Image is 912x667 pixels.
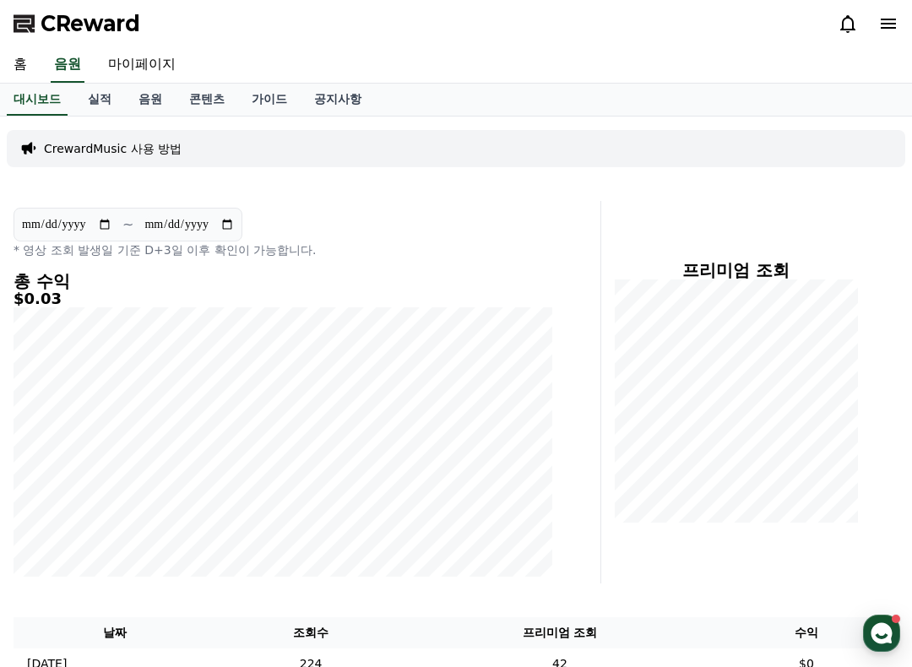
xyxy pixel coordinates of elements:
th: 수익 [714,617,898,648]
a: 콘텐츠 [176,84,238,116]
a: 설정 [606,620,907,662]
p: ~ [122,214,133,235]
th: 프리미엄 조회 [405,617,714,648]
a: 대시보드 [7,84,68,116]
a: 마이페이지 [95,47,189,83]
a: 가이드 [238,84,301,116]
span: 홈 [150,645,161,659]
th: 날짜 [14,617,216,648]
a: 음원 [51,47,84,83]
h4: 총 수익 [14,272,553,290]
th: 조회수 [216,617,405,648]
span: 대화 [445,646,467,660]
a: 실적 [74,84,125,116]
a: 공지사항 [301,84,375,116]
a: 음원 [125,84,176,116]
h5: $0.03 [14,290,553,307]
a: CReward [14,10,140,37]
h4: 프리미엄 조회 [615,261,858,279]
a: 홈 [5,620,306,662]
span: 설정 [746,645,768,659]
span: CReward [41,10,140,37]
p: * 영상 조회 발생일 기준 D+3일 이후 확인이 가능합니다. [14,241,553,258]
a: CrewardMusic 사용 방법 [44,140,182,157]
a: 대화 [306,620,606,662]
